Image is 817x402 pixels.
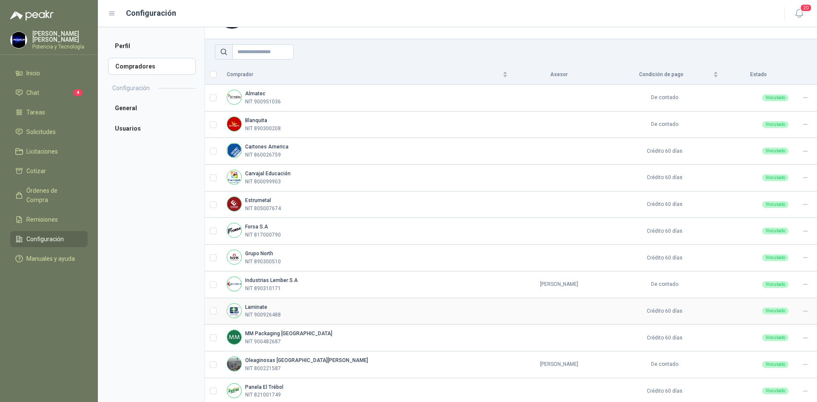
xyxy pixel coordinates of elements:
div: Vinculado [762,201,788,208]
a: Cotizar [10,163,88,179]
b: Forsa S.A [245,224,268,230]
a: Tareas [10,104,88,120]
p: NIT 890300510 [245,258,281,266]
td: De contado [606,351,723,378]
div: Vinculado [762,334,788,341]
b: Grupo North [245,251,273,257]
b: Laminate [245,304,267,310]
div: Vinculado [762,121,788,128]
th: Condición de pago [606,65,723,85]
span: 4 [73,89,83,96]
th: Comprador [222,65,513,85]
div: Vinculado [762,361,788,368]
td: De contado [606,271,723,298]
b: Industrias Lember S.A [245,277,298,283]
div: Vinculado [762,174,788,181]
b: Almatec [245,91,266,97]
th: Estado [723,65,794,85]
td: Crédito 60 días [606,325,723,351]
p: NIT 800099903 [245,178,281,186]
span: Comprador [227,71,501,79]
a: Inicio [10,65,88,81]
img: Company Logo [227,143,241,157]
span: Cotizar [26,166,46,176]
img: Company Logo [227,384,241,398]
b: Carvajal Educación [245,171,291,177]
span: Solicitudes [26,127,56,137]
span: Licitaciones [26,147,58,156]
span: 20 [800,4,812,12]
a: Órdenes de Compra [10,182,88,208]
p: NIT 805007674 [245,205,281,213]
td: Crédito 60 días [606,298,723,325]
div: Vinculado [762,94,788,101]
img: Company Logo [227,330,241,344]
a: Perfil [108,37,196,54]
div: Vinculado [762,388,788,394]
p: NIT 800221587 [245,365,281,373]
a: Compradores [108,58,196,75]
span: Tareas [26,108,45,117]
td: Crédito 60 días [606,165,723,191]
a: Manuales y ayuda [10,251,88,267]
p: NIT 890310171 [245,285,281,293]
td: De contado [606,85,723,111]
span: Inicio [26,68,40,78]
p: Potencia y Tecnología [32,44,88,49]
h2: Configuración [112,83,150,93]
a: Solicitudes [10,124,88,140]
b: Cartones America [245,144,289,150]
img: Company Logo [227,277,241,291]
img: Company Logo [227,357,241,371]
div: Vinculado [762,281,788,288]
p: [PERSON_NAME] [PERSON_NAME] [32,31,88,43]
img: Company Logo [227,304,241,318]
div: Vinculado [762,308,788,314]
b: MM Packaging [GEOGRAPHIC_DATA] [245,331,332,336]
a: Configuración [10,231,88,247]
span: Chat [26,88,39,97]
td: [PERSON_NAME] [513,271,606,298]
h1: Configuración [126,7,176,19]
td: Crédito 60 días [606,245,723,271]
img: Company Logo [227,197,241,211]
a: Licitaciones [10,143,88,160]
img: Company Logo [227,250,241,264]
a: General [108,100,196,117]
td: Crédito 60 días [606,218,723,245]
img: Company Logo [227,90,241,104]
th: Asesor [513,65,606,85]
span: Configuración [26,234,64,244]
button: 20 [791,6,807,21]
td: Crédito 60 días [606,138,723,165]
p: NIT 900951036 [245,98,281,106]
span: Órdenes de Compra [26,186,80,205]
p: NIT 821001749 [245,391,281,399]
span: Manuales y ayuda [26,254,75,263]
a: Usuarios [108,120,196,137]
td: De contado [606,111,723,138]
span: Remisiones [26,215,58,224]
b: Panela El Trébol [245,384,283,390]
div: Vinculado [762,148,788,154]
img: Company Logo [227,223,241,237]
img: Company Logo [227,117,241,131]
p: NIT 890300208 [245,125,281,133]
div: Vinculado [762,228,788,234]
b: Estrumetal [245,197,271,203]
a: Remisiones [10,211,88,228]
td: Crédito 60 días [606,191,723,218]
b: Blanquita [245,117,267,123]
p: NIT 860026759 [245,151,281,159]
img: Company Logo [11,32,27,48]
div: Vinculado [762,254,788,261]
p: NIT 900482687 [245,338,281,346]
td: [PERSON_NAME] [513,351,606,378]
b: Oleaginosas [GEOGRAPHIC_DATA][PERSON_NAME] [245,357,368,363]
span: Condición de pago [611,71,711,79]
p: NIT 817000790 [245,231,281,239]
